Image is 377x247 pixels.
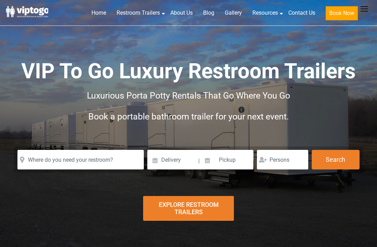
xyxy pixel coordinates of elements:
[165,5,198,21] a: About Us
[143,196,234,221] div: Explore Restroom Trailers
[247,5,283,21] a: Resources
[283,5,320,21] a: Contact Us
[220,5,247,21] a: Gallery
[349,219,377,247] button: Live Chat
[87,90,290,101] span: Luxurious Porta Potty Rentals That Go Where You Go
[312,150,360,169] button: Search
[17,150,144,169] input: Where do you need your restroom?
[198,5,220,21] a: Blog
[147,150,197,169] input: Delivery
[326,6,358,20] button: Book Now
[320,5,363,24] a: Book Now
[198,150,200,172] span: |
[111,5,165,21] a: Restroom Trailers
[86,5,111,21] a: Home
[257,150,308,169] input: Persons
[88,111,289,122] span: Book a portable bathroom trailer for your next event.
[200,150,253,169] input: Pickup
[21,59,356,83] span: VIP To Go Luxury Restroom Trailers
